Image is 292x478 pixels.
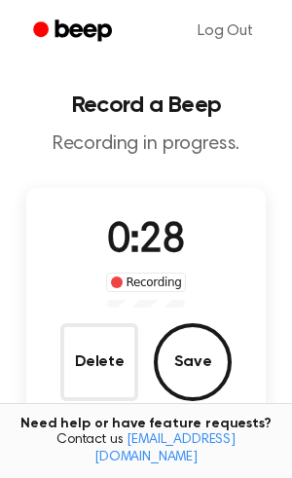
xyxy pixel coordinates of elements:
[106,273,187,292] div: Recording
[16,132,276,157] p: Recording in progress.
[178,8,273,55] a: Log Out
[94,433,236,464] a: [EMAIL_ADDRESS][DOMAIN_NAME]
[16,93,276,117] h1: Record a Beep
[154,323,232,401] button: Save Audio Record
[60,323,138,401] button: Delete Audio Record
[12,432,280,466] span: Contact us
[19,13,129,51] a: Beep
[107,221,185,262] span: 0:28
